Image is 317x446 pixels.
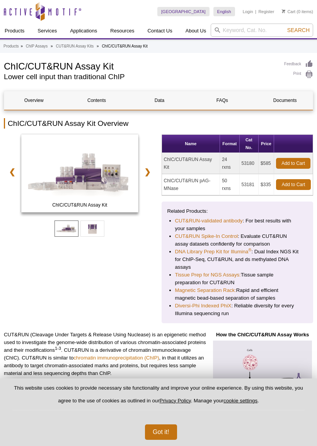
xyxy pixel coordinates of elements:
[256,91,315,110] a: Documents
[4,60,276,71] h1: ChIC/CUT&RUN Assay Kit
[20,44,23,48] li: »
[12,385,305,410] p: This website uses cookies to provide necessary site functionality and improve your online experie...
[67,91,126,110] a: Contents
[258,9,274,14] a: Register
[4,91,63,110] a: Overview
[240,174,259,195] td: 53181
[220,135,239,153] th: Format
[175,271,241,279] a: Tissue Prep for NGS Assays:
[220,174,239,195] td: 50 rxns
[175,217,300,232] li: : For best results with your samples
[181,24,211,38] a: About Us
[216,332,309,337] strong: How the ChIC/CUT&RUN Assay Works
[175,217,243,225] a: CUT&RUN-validated antibody
[248,248,251,252] sup: ®
[175,302,232,310] a: Diversi-Phi Indexed PhiX
[175,287,236,294] a: Magnetic Separation Rack:
[157,7,210,16] a: [GEOGRAPHIC_DATA]
[97,44,99,48] li: »
[65,24,102,38] a: Applications
[33,24,61,38] a: Services
[3,43,19,50] a: Products
[73,355,159,361] a: chromatin immunoprecipitation (ChIP)
[160,398,191,404] a: Privacy Policy
[106,24,139,38] a: Resources
[162,135,220,153] th: Name
[175,248,300,271] li: : Dual Index NGS Kit for ChIP-Seq, CUT&RUN, and ds methylated DNA assays
[130,91,189,110] a: Data
[56,43,94,50] a: CUT&RUN Assay Kits
[4,163,20,181] a: ❮
[175,232,238,240] a: CUT&RUN Spike-In Control
[240,153,259,174] td: 53180
[175,271,300,287] li: Tissue sample preparation for CUT&RUN
[4,118,313,129] h2: ChIC/CUT&RUN Assay Kit Overview
[259,135,274,153] th: Price
[175,287,300,302] li: Rapid and efficient magnetic bead-based separation of samples
[26,43,48,50] a: ChIP Assays
[143,24,177,38] a: Contact Us
[259,153,274,174] td: $585
[243,9,253,14] a: Login
[284,60,313,68] a: Feedback
[4,73,276,80] h2: Lower cell input than traditional ChIP
[240,135,259,153] th: Cat No.
[284,70,313,79] a: Print
[211,24,313,37] input: Keyword, Cat. No.
[285,27,312,34] button: Search
[21,134,138,215] a: ChIC/CUT&RUN Assay Kit
[282,9,295,14] a: Cart
[21,134,138,212] img: ChIC/CUT&RUN Assay Kit
[276,158,310,169] a: Add to Cart
[175,232,300,248] li: : Evaluate CUT&RUN assay datasets confidently for comparison
[223,398,257,404] button: cookie settings
[282,9,285,13] img: Your Cart
[220,153,239,174] td: 24 rxns
[51,44,53,48] li: »
[259,174,274,195] td: $335
[175,302,300,317] li: : Reliable diversity for every Illumina sequencing run
[102,44,147,48] li: ChIC/CUT&RUN Assay Kit
[282,7,313,16] li: (0 items)
[19,201,140,209] span: ChIC/CUT&RUN Assay Kit
[162,153,220,174] td: ChIC/CUT&RUN Assay Kit
[145,424,177,440] button: Got it!
[167,207,308,215] p: Related Products:
[162,174,220,195] td: ChIC/CUT&RUN pAG-MNase
[276,179,311,190] a: Add to Cart
[287,27,310,33] span: Search
[175,248,252,256] a: DNA Library Prep Kit for Illumina®
[4,331,206,377] p: CUT&RUN (Cleavage Under Targets & Release Using Nuclease) is an epigenetic method used to investi...
[139,163,156,181] a: ❯
[255,7,256,16] li: |
[213,7,235,16] a: English
[193,91,252,110] a: FAQs
[55,346,61,351] sup: 1-3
